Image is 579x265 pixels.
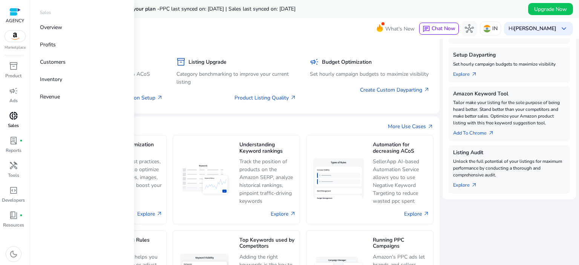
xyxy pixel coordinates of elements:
p: Tools [8,172,19,179]
span: campaign [9,86,18,95]
p: Set hourly campaign budgets to maximize visibility [453,61,565,67]
p: Category benchmarking to improve your current listing [176,70,296,86]
a: More Use Casesarrow_outward [388,123,433,130]
p: Profits [40,41,56,49]
span: fiber_manual_record [20,214,23,217]
span: code_blocks [9,186,18,195]
p: Inventory [40,75,62,83]
span: arrow_outward [488,130,494,136]
img: Automation for decreasing ACoS [310,155,367,204]
p: AGENCY [6,17,24,24]
p: Overview [40,23,62,31]
span: arrow_outward [156,211,162,217]
h5: Listing Audit [453,150,565,156]
a: Add To Chrome [453,126,500,137]
p: SellerApp AI-based Automation Service allows you to use Negative Keyword Targeting to reduce wast... [373,158,429,205]
p: Unlock the full potential of your listings for maximum performance by conducting a thorough and c... [453,158,565,178]
p: Sales [40,9,51,16]
span: arrow_outward [157,95,163,101]
p: Customers [40,58,66,66]
h5: Running PPC Campaigns [373,237,429,250]
p: Marketplace [5,45,26,51]
span: lab_profile [9,136,18,145]
a: Explore [271,210,296,218]
span: keyboard_arrow_down [559,24,568,33]
span: dark_mode [9,250,18,259]
p: Discover best practices, Learn how to optimize product titles, images, and more to boost your ran... [106,158,162,197]
img: in.svg [483,25,491,32]
span: Chat Now [432,25,455,32]
p: Track the position of products on the Amazon SERP, analyze historical rankings, pinpoint traffic-... [239,158,296,205]
p: Tailor make your listing for the sole purpose of being heard better. Stand better than your compe... [453,99,565,126]
h5: Day Parting Rules [106,237,162,250]
span: arrow_outward [290,95,296,101]
h5: Setup Dayparting [453,52,565,58]
a: Explore [404,210,429,218]
h5: Amazon Keyword Tool [453,91,565,97]
h5: Data syncs run less frequently on your plan - [50,6,296,12]
a: Create Custom Dayparting [360,86,430,94]
a: Explore [137,210,162,218]
h5: Listing Optimization [106,142,162,155]
img: amazon.svg [5,31,25,42]
p: Hi [509,26,556,31]
span: handyman [9,161,18,170]
p: Sales [8,122,19,129]
span: PPC last synced on: [DATE] | Sales last synced on: [DATE] [159,5,296,12]
span: Upgrade Now [534,5,567,13]
p: Product [5,72,21,79]
a: Product Listing Quality [234,94,296,102]
button: Upgrade Now [528,3,573,15]
span: chat [423,25,430,33]
h5: Listing Upgrade [188,59,227,66]
p: Resources [3,222,24,228]
p: Revenue [40,93,60,101]
span: inventory_2 [176,57,185,66]
p: Developers [2,197,25,204]
a: Explorearrow_outward [453,67,483,78]
span: What's New [385,22,415,35]
p: Ads [9,97,18,104]
span: arrow_outward [424,87,430,93]
p: Reports [6,147,21,154]
b: [PERSON_NAME] [514,25,556,32]
span: donut_small [9,111,18,120]
h5: Budget Optimization [322,59,372,66]
span: arrow_outward [427,124,433,130]
p: Set hourly campaign budgets to maximize visibility [310,70,430,78]
button: chatChat Now [419,23,459,35]
img: Understanding Keyword rankings [177,160,233,199]
h5: Understanding Keyword rankings [239,142,296,155]
span: arrow_outward [423,211,429,217]
span: arrow_outward [471,182,477,188]
span: campaign [310,57,319,66]
span: arrow_outward [290,211,296,217]
h5: Top Keywords used by Competitors [239,237,296,250]
span: arrow_outward [471,71,477,77]
span: hub [465,24,474,33]
span: book_4 [9,211,18,220]
p: IN [492,22,498,35]
button: hub [462,21,477,36]
h5: Automation for decreasing ACoS [373,142,429,155]
span: fiber_manual_record [20,139,23,142]
a: Explorearrow_outward [453,178,483,189]
span: inventory_2 [9,61,18,70]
